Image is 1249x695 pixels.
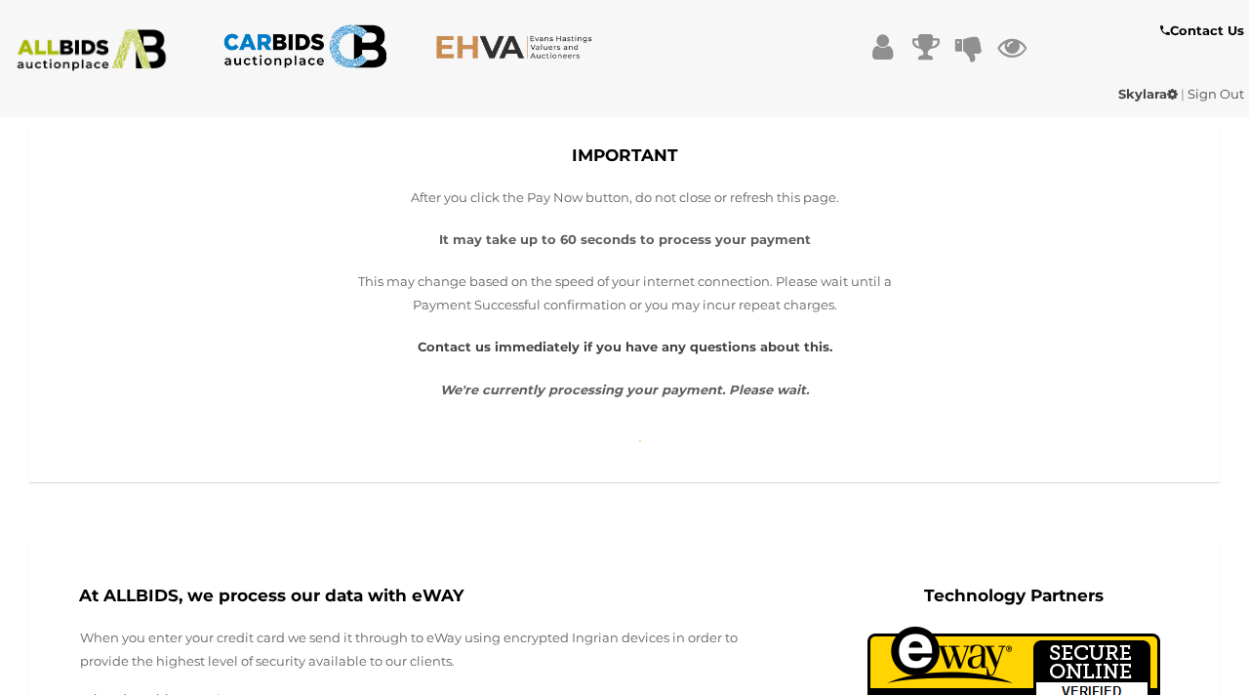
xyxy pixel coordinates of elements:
img: ALLBIDS.com.au [9,29,174,71]
b: At ALLBIDS, we process our data with eWAY [79,586,463,605]
p: After you click the Pay Now button, do not close or refresh this page. [357,186,892,209]
strong: It may take up to 60 seconds to process your payment [439,231,811,247]
a: Skylara [1118,86,1181,102]
img: CARBIDS.com.au [222,20,387,73]
a: Sign Out [1188,86,1244,102]
b: Technology Partners [924,586,1104,605]
b: Contact Us [1160,22,1244,38]
img: EHVA.com.au [435,34,600,60]
b: IMPORTANT [572,145,678,165]
span: | [1181,86,1185,102]
p: This may change based on the speed of your internet connection. Please wait until a Payment Succe... [357,270,892,316]
a: Contact Us [1160,20,1249,42]
a: Contact us immediately if you have any questions about this. [418,339,832,354]
strong: Skylara [1118,86,1178,102]
i: We're currently processing your payment. Please wait. [440,382,809,397]
p: When you enter your credit card we send it through to eWay using encrypted Ingrian devices in ord... [80,627,780,673]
